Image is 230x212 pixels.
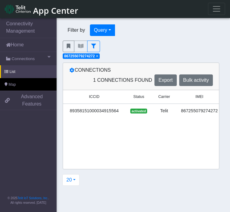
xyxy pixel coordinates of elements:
[9,82,16,87] span: Map
[65,66,217,74] div: Connections
[195,94,203,100] span: IMEI
[9,69,15,74] span: List
[62,174,80,186] button: 20
[12,56,35,62] span: Connections
[93,77,152,84] span: 1 Connections found
[63,41,100,52] div: fitlers menu
[5,2,77,16] a: App Center
[133,94,144,100] span: Status
[130,109,147,113] span: activated
[89,94,99,100] span: ICCID
[183,77,209,83] span: Bulk activity
[154,74,176,86] button: Export
[33,5,78,16] span: App Center
[63,27,90,34] span: Filter by
[179,74,213,86] button: Bulk activity
[96,54,98,58] button: Close
[180,108,219,114] div: 867255079274272
[17,196,48,200] a: Telit IoT Solutions, Inc.
[90,24,115,36] button: Query
[64,54,95,58] span: 867255079274272
[5,4,31,14] img: logo-telit-cinterion-gw-new.png
[156,108,172,114] div: Telit
[11,93,53,108] span: Advanced Features
[96,54,98,58] span: ×
[158,94,170,100] span: Carrier
[208,3,225,15] button: Toggle navigation
[158,77,172,83] span: Export
[67,108,122,114] div: 89358151000034915564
